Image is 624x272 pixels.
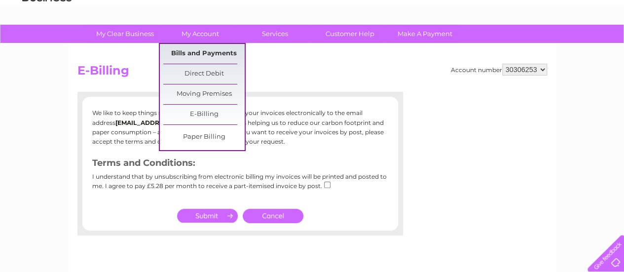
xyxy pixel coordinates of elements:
a: Paper Billing [163,127,245,147]
a: Contact [558,42,583,49]
input: Submit [177,209,238,223]
a: Moving Premises [163,84,245,104]
a: Energy [475,42,497,49]
a: Log out [591,42,615,49]
a: Services [234,25,316,43]
a: My Clear Business [84,25,166,43]
div: Account number [451,64,547,76]
img: logo.png [22,26,72,56]
a: Cancel [243,209,303,223]
a: Bills and Payments [163,44,245,64]
a: Water [450,42,469,49]
h2: E-Billing [77,64,547,82]
a: Customer Help [309,25,391,43]
a: Make A Payment [384,25,466,43]
div: Clear Business is a trading name of Verastar Limited (registered in [GEOGRAPHIC_DATA] No. 3667643... [79,5,546,48]
p: We like to keep things simple. You currently receive your invoices electronically to the email ad... [92,108,388,146]
a: Blog [538,42,552,49]
a: Direct Debit [163,64,245,84]
div: I understand that by unsubscribing from electronic billing my invoices will be printed and posted... [92,173,388,196]
b: [EMAIL_ADDRESS][DOMAIN_NAME] [115,119,225,126]
a: E-Billing [163,105,245,124]
a: 0333 014 3131 [438,5,506,17]
a: My Account [159,25,241,43]
a: Telecoms [503,42,532,49]
h3: Terms and Conditions: [92,156,388,173]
